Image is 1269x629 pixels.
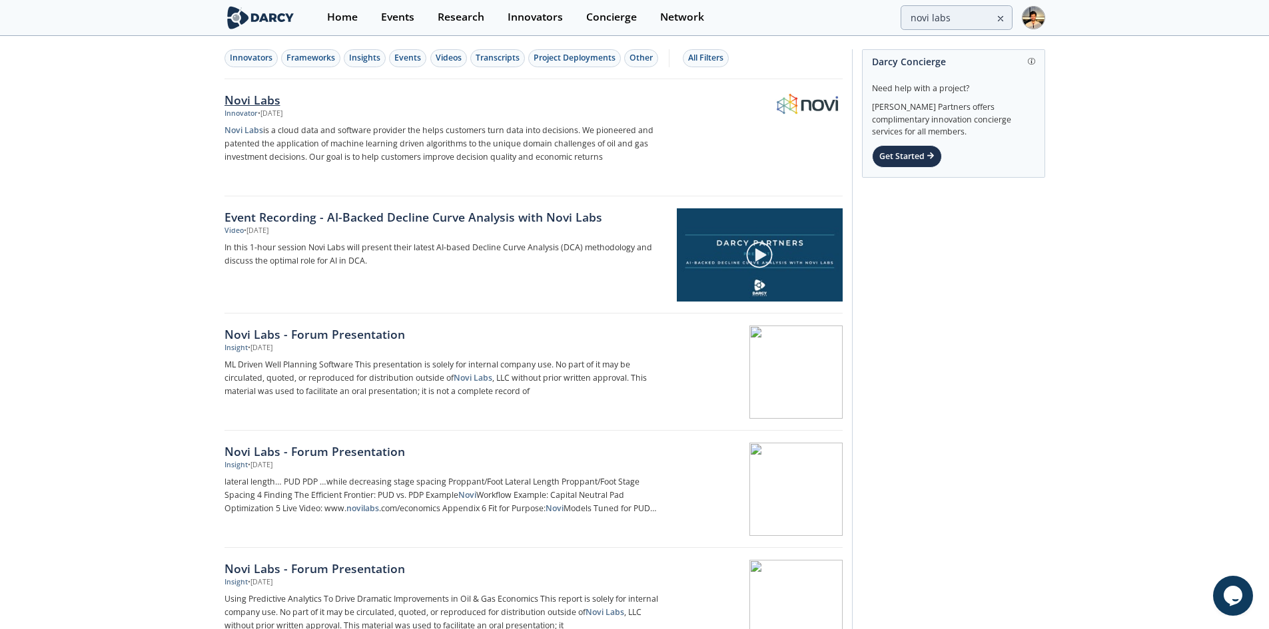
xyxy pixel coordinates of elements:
img: Novi Labs [775,93,840,115]
div: Home [327,12,358,23]
strong: Novi [458,489,476,501]
div: All Filters [688,52,723,64]
div: Insight [224,343,248,353]
div: • [DATE] [248,343,272,353]
a: Novi Labs Innovator •[DATE] Novi Labsis a cloud data and software provider the helps customers tu... [224,79,843,196]
div: Insight [224,460,248,471]
a: Novi Labs - Forum Presentation Insight •[DATE] ML Driven Well Planning Software This presentation... [224,314,843,431]
div: Transcripts [476,52,520,64]
div: Events [394,52,421,64]
div: Other [630,52,653,64]
div: Events [381,12,414,23]
div: Insights [349,52,380,64]
p: lateral length… PUD PDP …while decreasing stage spacing Proppant/Foot Lateral Length Proppant/Foo... [224,475,665,515]
button: Other [624,49,658,67]
div: Novi Labs - Forum Presentation [224,443,665,460]
strong: Novi [586,606,604,618]
div: Darcy Concierge [872,50,1035,73]
div: • [DATE] [258,108,282,119]
div: Concierge [586,12,637,23]
div: Project Deployments [534,52,616,64]
a: Event Recording - AI-Backed Decline Curve Analysis with Novi Labs [224,208,667,226]
div: Video [224,226,244,236]
strong: Novi [546,503,564,514]
button: Project Deployments [528,49,621,67]
div: Network [660,12,704,23]
button: Innovators [224,49,278,67]
div: Innovators [508,12,563,23]
a: In this 1-hour session Novi Labs will present their latest AI-based Decline Curve Analysis (DCA) ... [224,241,667,268]
div: Innovators [230,52,272,64]
button: Insights [344,49,386,67]
div: • [DATE] [248,577,272,588]
div: Need help with a project? [872,73,1035,95]
div: Novi Labs - Forum Presentation [224,560,665,577]
div: • [DATE] [248,460,272,471]
strong: Labs [474,372,492,383]
img: logo-wide.svg [224,6,297,29]
button: Events [389,49,426,67]
strong: Novi Labs [224,124,263,136]
div: Get Started [872,145,942,168]
img: information.svg [1028,58,1035,65]
p: ML Driven Well Planning Software This presentation is solely for internal company use. No part of... [224,358,665,398]
a: Novi Labs - Forum Presentation Insight •[DATE] lateral length… PUD PDP …while decreasing stage sp... [224,431,843,548]
strong: Labs [606,606,624,618]
button: All Filters [683,49,729,67]
iframe: chat widget [1213,576,1256,616]
div: Research [438,12,484,23]
div: Frameworks [286,52,335,64]
div: Novi Labs [224,91,665,108]
button: Videos [430,49,467,67]
strong: novilabs [346,503,379,514]
button: Frameworks [281,49,340,67]
div: [PERSON_NAME] Partners offers complimentary innovation concierge services for all members. [872,95,1035,138]
img: Profile [1022,6,1045,29]
div: Videos [436,52,462,64]
strong: Novi [454,372,472,383]
img: play-chapters-gray.svg [745,241,773,269]
div: • [DATE] [244,226,268,236]
input: Advanced Search [901,5,1013,30]
p: is a cloud data and software provider the helps customers turn data into decisions. We pioneered ... [224,124,665,164]
button: Transcripts [470,49,525,67]
div: Innovator [224,108,258,119]
div: Novi Labs - Forum Presentation [224,325,665,343]
div: Insight [224,577,248,588]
